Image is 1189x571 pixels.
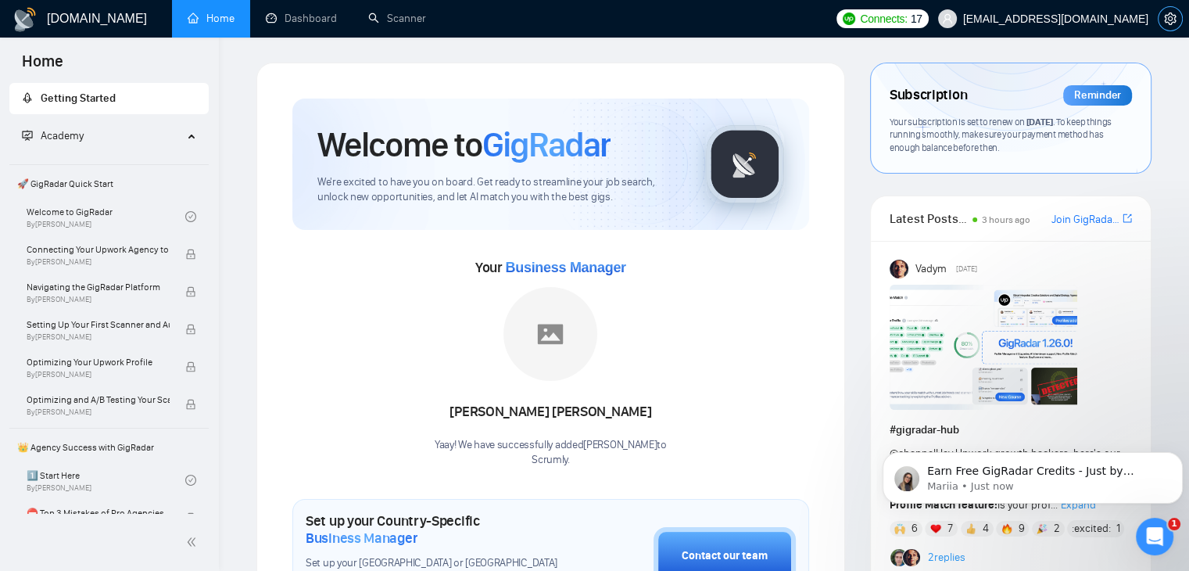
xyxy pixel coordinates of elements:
span: 7 [947,521,952,537]
img: 🎉 [1037,523,1048,534]
span: Getting Started [41,92,116,105]
span: lock [185,324,196,335]
span: Subscription [890,82,967,109]
span: 9 [1018,521,1024,537]
span: :excited: [1071,520,1110,537]
img: upwork-logo.png [843,13,855,25]
span: Vadym [915,260,946,278]
span: lock [185,361,196,372]
img: Vadym [890,260,908,278]
span: fund-projection-screen [22,130,33,141]
span: 17 [911,10,922,27]
span: By [PERSON_NAME] [27,257,170,267]
a: export [1123,211,1132,226]
span: Optimizing Your Upwork Profile [27,354,170,370]
span: Navigating the GigRadar Platform [27,279,170,295]
span: 🚀 GigRadar Quick Start [11,168,207,199]
img: gigradar-logo.png [706,125,784,203]
span: 2 [1054,521,1060,537]
img: logo [13,7,38,32]
span: By [PERSON_NAME] [27,408,170,417]
span: lock [185,512,196,523]
span: Academy [22,129,84,142]
span: export [1123,212,1132,224]
span: 3 hours ago [982,214,1030,225]
img: placeholder.png [503,287,597,381]
div: [PERSON_NAME] [PERSON_NAME] [435,399,667,426]
div: Yaay! We have successfully added [PERSON_NAME] to [435,438,667,468]
img: Alex B [890,549,908,566]
a: 1️⃣ Start HereBy[PERSON_NAME] [27,463,185,497]
span: user [942,13,953,24]
span: Connects: [860,10,907,27]
span: Academy [41,129,84,142]
span: check-circle [185,211,196,222]
a: Welcome to GigRadarBy[PERSON_NAME] [27,199,185,234]
span: [DATE] [1026,116,1053,127]
span: We're excited to have you on board. Get ready to streamline your job search, unlock new opportuni... [317,175,681,205]
img: F09AC4U7ATU-image.png [890,285,1077,410]
span: lock [185,399,196,410]
h1: Set up your Country-Specific [306,512,575,547]
span: By [PERSON_NAME] [27,370,170,379]
span: check-circle [185,475,196,486]
span: ⛔ Top 3 Mistakes of Pro Agencies [27,505,170,521]
img: 🔥 [1001,523,1012,534]
button: setting [1158,6,1183,31]
span: Setting Up Your First Scanner and Auto-Bidder [27,317,170,332]
span: [DATE] [956,262,977,276]
span: By [PERSON_NAME] [27,332,170,342]
span: 1 [1168,518,1180,530]
span: lock [185,249,196,260]
div: Reminder [1063,85,1132,106]
span: 👑 Agency Success with GigRadar [11,432,207,463]
span: 4 [983,521,989,537]
li: Getting Started [9,83,209,114]
span: double-left [186,534,202,550]
a: homeHome [188,12,235,25]
a: searchScanner [368,12,426,25]
span: setting [1159,13,1182,25]
span: Optimizing and A/B Testing Your Scanner for Better Results [27,392,170,408]
div: Contact our team [682,548,768,565]
span: rocket [22,92,33,103]
span: Latest Posts from the GigRadar Community [890,209,968,228]
p: Scrumly . [435,453,667,468]
img: 👍 [965,523,976,534]
span: Business Manager [505,260,625,275]
span: GigRadar [482,124,611,166]
span: By [PERSON_NAME] [27,295,170,304]
a: Join GigRadar Slack Community [1051,211,1119,228]
a: 2replies [927,550,965,566]
img: ❤️ [930,523,941,534]
span: 6 [911,521,918,537]
span: Your [475,259,626,276]
h1: Welcome to [317,124,611,166]
iframe: Intercom notifications message [876,419,1189,529]
a: setting [1158,13,1183,25]
span: Business Manager [306,530,417,547]
span: Your subscription is set to renew on . To keep things running smoothly, make sure your payment me... [890,116,1112,153]
span: 1 [1116,521,1119,537]
img: 🙌 [894,523,905,534]
iframe: Intercom live chat [1136,518,1173,555]
span: Connecting Your Upwork Agency to GigRadar [27,242,170,257]
span: Home [9,50,76,83]
a: dashboardDashboard [266,12,337,25]
span: lock [185,286,196,297]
